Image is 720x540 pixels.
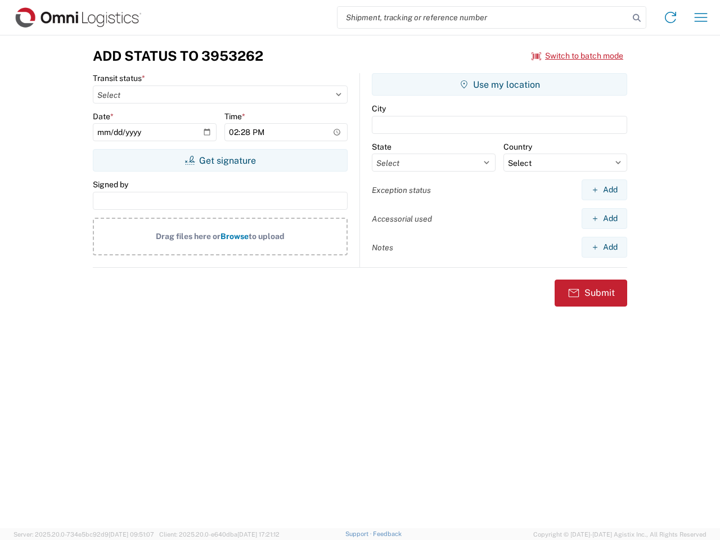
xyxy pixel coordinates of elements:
[109,531,154,538] span: [DATE] 09:51:07
[93,73,145,83] label: Transit status
[159,531,280,538] span: Client: 2025.20.0-e640dba
[372,73,627,96] button: Use my location
[372,185,431,195] label: Exception status
[93,179,128,190] label: Signed by
[372,214,432,224] label: Accessorial used
[237,531,280,538] span: [DATE] 17:21:12
[372,142,391,152] label: State
[372,103,386,114] label: City
[582,237,627,258] button: Add
[533,529,706,539] span: Copyright © [DATE]-[DATE] Agistix Inc., All Rights Reserved
[372,242,393,253] label: Notes
[582,179,627,200] button: Add
[337,7,629,28] input: Shipment, tracking or reference number
[93,48,263,64] h3: Add Status to 3953262
[503,142,532,152] label: Country
[93,149,348,172] button: Get signature
[582,208,627,229] button: Add
[220,232,249,241] span: Browse
[555,280,627,307] button: Submit
[345,530,373,537] a: Support
[532,47,623,65] button: Switch to batch mode
[224,111,245,121] label: Time
[93,111,114,121] label: Date
[156,232,220,241] span: Drag files here or
[249,232,285,241] span: to upload
[13,531,154,538] span: Server: 2025.20.0-734e5bc92d9
[373,530,402,537] a: Feedback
